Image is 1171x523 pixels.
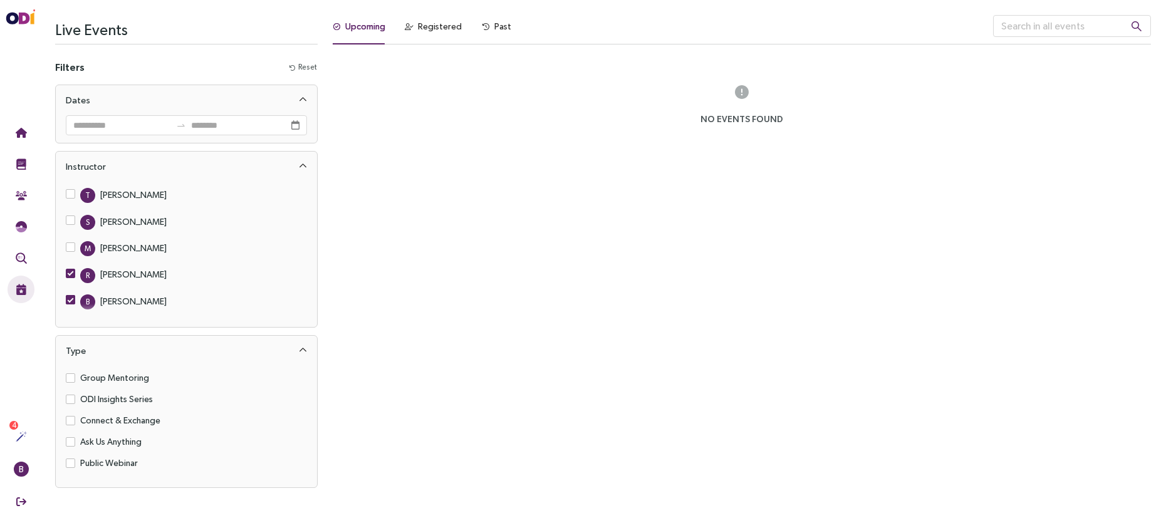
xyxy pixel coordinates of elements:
[56,85,317,115] div: Dates
[66,93,90,108] div: Dates
[55,15,318,44] h3: Live Events
[16,252,27,264] img: Outcome Validation
[75,413,165,427] span: Connect & Exchange
[16,284,27,295] img: Live Events
[100,294,167,308] div: [PERSON_NAME]
[100,241,167,255] div: [PERSON_NAME]
[66,343,86,358] div: Type
[56,152,317,182] div: Instructor
[66,159,106,174] div: Instructor
[19,462,24,477] span: B
[8,276,34,303] button: Live Events
[16,158,27,170] img: Training
[75,456,143,470] span: Public Webinar
[289,61,318,74] button: Reset
[8,244,34,272] button: Outcome Validation
[75,371,154,385] span: Group Mentoring
[9,421,18,430] sup: 4
[55,60,85,75] h4: Filters
[1121,15,1152,37] button: search
[100,267,167,281] div: [PERSON_NAME]
[345,19,385,33] div: Upcoming
[100,188,167,202] div: [PERSON_NAME]
[86,215,90,230] span: S
[8,150,34,178] button: Training
[16,190,27,201] img: Community
[12,421,16,430] span: 4
[75,435,147,448] span: Ask Us Anything
[86,294,90,309] span: B
[298,61,317,73] span: Reset
[85,241,91,256] span: M
[8,423,34,450] button: Actions
[56,336,317,366] div: Type
[700,105,783,133] h3: No events found
[176,120,186,130] span: to
[8,455,34,483] button: B
[85,188,90,203] span: T
[8,182,34,209] button: Community
[16,221,27,232] img: JTBD Needs Framework
[86,268,90,283] span: R
[418,19,462,33] div: Registered
[8,119,34,147] button: Home
[176,120,186,130] span: swap-right
[8,488,34,515] button: Sign Out
[494,19,511,33] div: Past
[100,215,167,229] div: [PERSON_NAME]
[1131,21,1142,32] span: search
[16,431,27,442] img: Actions
[993,15,1151,37] input: Search in all events
[8,213,34,241] button: Needs Framework
[75,392,158,406] span: ODI Insights Series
